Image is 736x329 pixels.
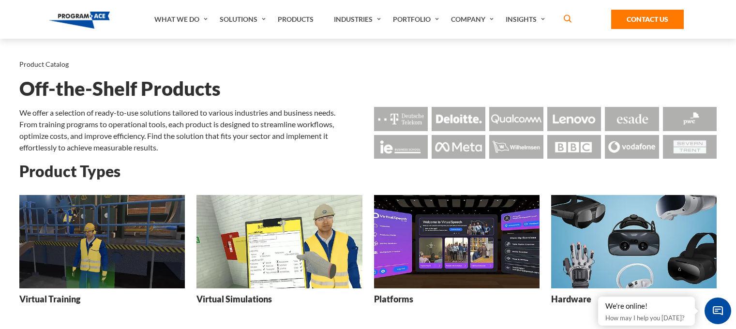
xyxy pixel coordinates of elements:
img: Virtual Simulations [196,195,362,288]
h3: Virtual Training [19,293,80,305]
img: Logo - Deutsche Telekom [374,107,428,131]
nav: breadcrumb [19,58,717,71]
img: Logo - Wilhemsen [489,135,543,159]
h1: Off-the-Shelf Products [19,80,717,97]
h3: Virtual Simulations [196,293,272,305]
h2: Product Types [19,163,717,179]
h3: Platforms [374,293,413,305]
img: Logo - Esade [605,107,659,131]
a: Virtual Simulations [196,195,362,312]
img: Hardware [551,195,717,288]
img: Logo - Qualcomm [489,107,543,131]
img: Logo - Meta [432,135,485,159]
li: Product Catalog [19,58,69,71]
img: Platforms [374,195,540,288]
img: Logo - Pwc [663,107,717,131]
img: Logo - Lenovo [547,107,601,131]
div: We're online! [605,301,688,311]
p: From training programs to operational tools, each product is designed to streamline workflows, op... [19,119,362,153]
img: Program-Ace [49,12,110,29]
img: Logo - Ie Business School [374,135,428,159]
img: Virtual Training [19,195,185,288]
span: Chat Widget [705,298,731,324]
img: Logo - Seven Trent [663,135,717,159]
img: Logo - BBC [547,135,601,159]
img: Logo - Vodafone [605,135,659,159]
h3: Hardware [551,293,591,305]
a: Hardware [551,195,717,312]
a: Platforms [374,195,540,312]
a: Contact Us [611,10,684,29]
p: How may I help you [DATE]? [605,312,688,324]
img: Logo - Deloitte [432,107,485,131]
p: We offer a selection of ready-to-use solutions tailored to various industries and business needs. [19,107,362,119]
a: Virtual Training [19,195,185,312]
